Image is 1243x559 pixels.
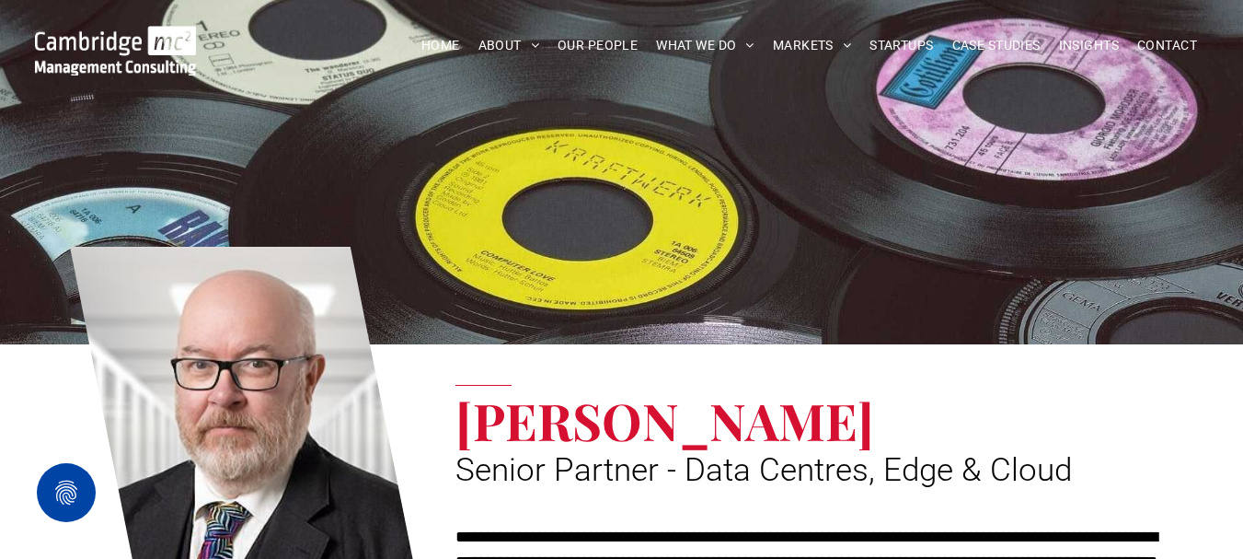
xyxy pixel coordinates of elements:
a: MARKETS [764,31,860,60]
img: Go to Homepage [35,26,196,76]
a: ABOUT [469,31,549,60]
span: Senior Partner - Data Centres, Edge & Cloud [455,451,1072,489]
a: STARTUPS [860,31,942,60]
a: CASE STUDIES [943,31,1050,60]
span: [PERSON_NAME] [455,386,874,454]
a: Your Business Transformed | Cambridge Management Consulting [35,29,196,48]
a: CONTACT [1128,31,1206,60]
a: INSIGHTS [1050,31,1128,60]
a: OUR PEOPLE [548,31,647,60]
a: WHAT WE DO [647,31,764,60]
a: HOME [412,31,469,60]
